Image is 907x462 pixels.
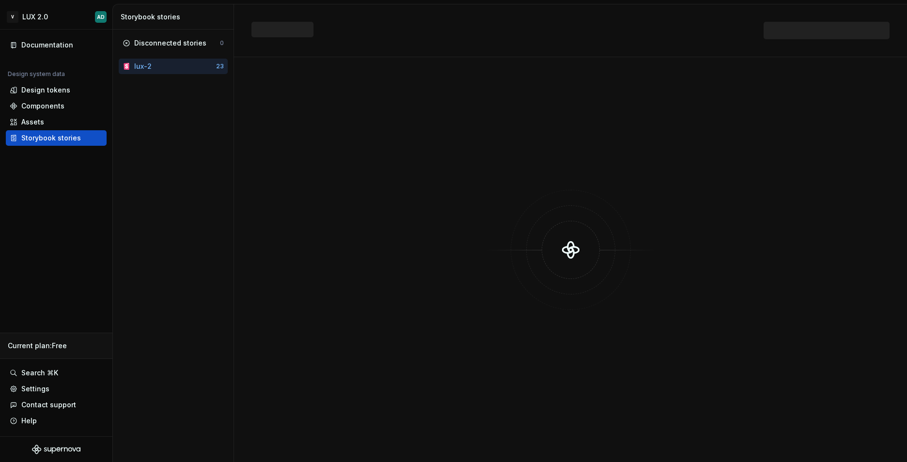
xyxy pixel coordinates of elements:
div: 23 [216,62,224,70]
a: Components [6,98,107,114]
div: 0 [220,39,224,47]
div: lux-2 [134,62,152,71]
div: Storybook stories [121,12,230,22]
div: AD [97,13,105,21]
div: Documentation [21,40,73,50]
div: Components [21,101,64,111]
div: Design tokens [21,85,70,95]
a: lux-223 [119,59,228,74]
div: Storybook stories [21,133,81,143]
div: Current plan : Free [8,341,105,351]
a: Assets [6,114,107,130]
button: VLUX 2.0AD [2,6,110,27]
div: Contact support [21,400,76,410]
a: Settings [6,381,107,397]
div: Help [21,416,37,426]
a: Disconnected stories0 [119,35,228,51]
a: Documentation [6,37,107,53]
a: Storybook stories [6,130,107,146]
svg: Supernova Logo [32,445,80,454]
button: Help [6,413,107,429]
div: Design system data [8,70,65,78]
div: LUX 2.0 [22,12,48,22]
button: Search ⌘K [6,365,107,381]
div: Assets [21,117,44,127]
a: Design tokens [6,82,107,98]
div: V [7,11,18,23]
div: Search ⌘K [21,368,58,378]
div: Settings [21,384,49,394]
div: Disconnected stories [134,38,206,48]
button: Contact support [6,397,107,413]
